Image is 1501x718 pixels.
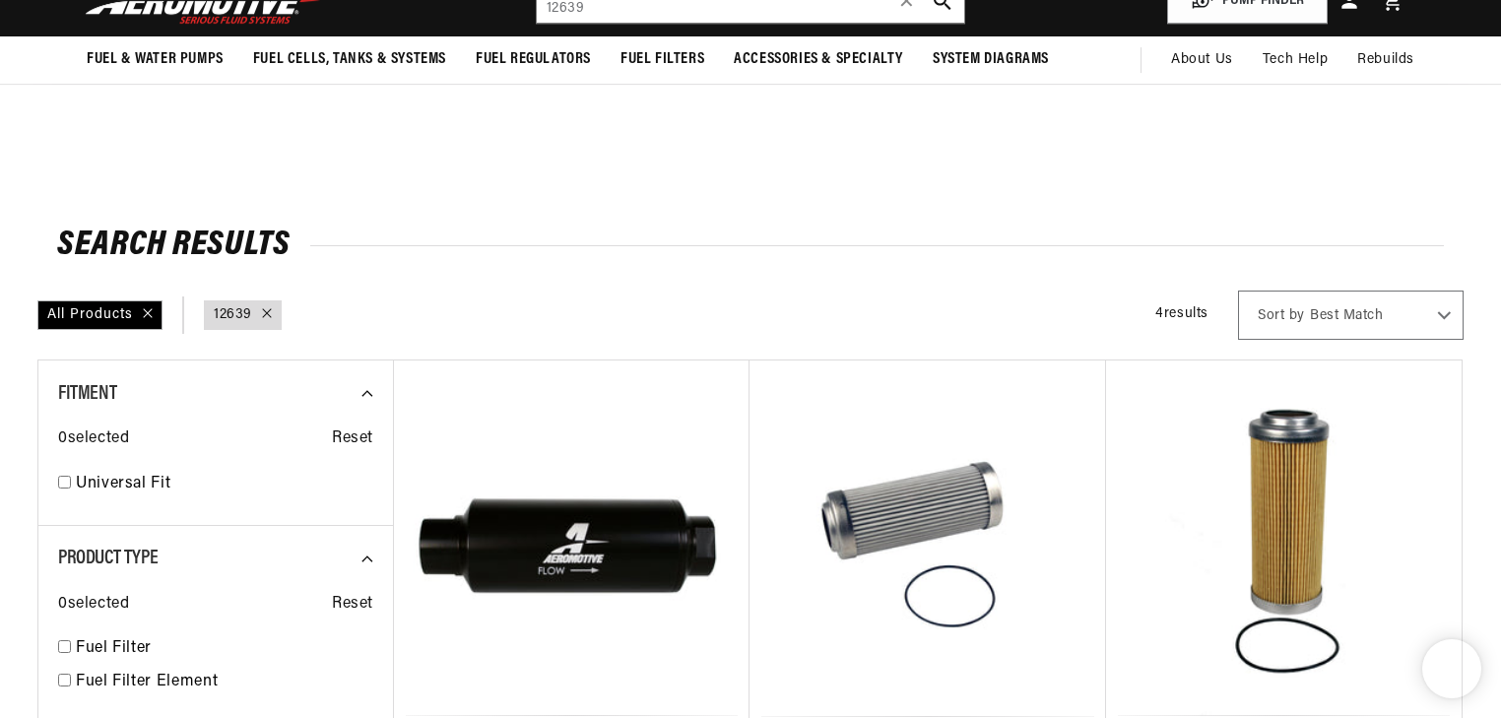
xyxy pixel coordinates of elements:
[76,670,373,695] a: Fuel Filter Element
[58,426,129,452] span: 0 selected
[1248,36,1342,84] summary: Tech Help
[72,36,238,83] summary: Fuel & Water Pumps
[253,49,446,70] span: Fuel Cells, Tanks & Systems
[933,49,1049,70] span: System Diagrams
[1342,36,1429,84] summary: Rebuilds
[87,49,224,70] span: Fuel & Water Pumps
[214,304,252,326] a: 12639
[1263,49,1328,71] span: Tech Help
[332,592,373,618] span: Reset
[719,36,918,83] summary: Accessories & Specialty
[58,592,129,618] span: 0 selected
[918,36,1064,83] summary: System Diagrams
[1155,306,1208,321] span: 4 results
[620,49,704,70] span: Fuel Filters
[1258,306,1305,326] span: Sort by
[58,549,158,568] span: Product Type
[1357,49,1414,71] span: Rebuilds
[461,36,606,83] summary: Fuel Regulators
[37,300,163,330] div: All Products
[238,36,461,83] summary: Fuel Cells, Tanks & Systems
[1156,36,1248,84] a: About Us
[76,636,373,662] a: Fuel Filter
[1238,291,1464,340] select: Sort by
[57,230,1444,262] h2: Search Results
[606,36,719,83] summary: Fuel Filters
[476,49,591,70] span: Fuel Regulators
[1171,52,1233,67] span: About Us
[58,384,116,404] span: Fitment
[734,49,903,70] span: Accessories & Specialty
[332,426,373,452] span: Reset
[76,472,373,497] a: Universal Fit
